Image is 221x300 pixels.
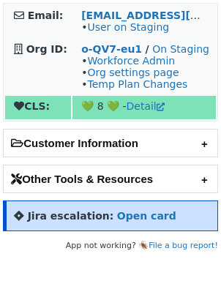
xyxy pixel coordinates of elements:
a: User on Staging [87,21,169,33]
span: • [81,21,169,33]
a: Temp Plan Changes [87,78,187,90]
h2: Customer Information [4,130,217,157]
h2: Other Tools & Resources [4,165,217,192]
strong: / [146,43,149,55]
td: 💚 8 💚 - [72,96,216,119]
a: File a bug report! [149,241,218,250]
footer: App not working? 🪳 [3,239,218,253]
a: On Staging [152,43,209,55]
strong: Email: [28,10,64,21]
strong: CLS: [14,100,50,112]
a: Workforce Admin [87,55,175,67]
a: Open card [117,210,176,222]
strong: Org ID: [26,43,67,55]
span: • • • [81,55,187,90]
a: o-QV7-eu1 [81,43,142,55]
a: Org settings page [87,67,179,78]
strong: Jira escalation: [28,210,114,222]
a: Detail [127,100,165,112]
